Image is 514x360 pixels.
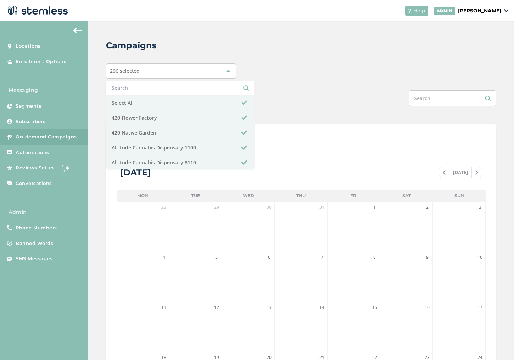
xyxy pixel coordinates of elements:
[106,125,254,140] li: 420 Native Garden
[408,9,412,13] img: icon-help-white-03924b79.svg
[371,254,378,261] span: 8
[16,43,41,50] span: Locations
[160,204,167,211] span: 28
[504,9,508,12] img: icon_down-arrow-small-66adaf34.svg
[16,149,49,156] span: Automations
[112,84,249,92] input: Search
[120,166,151,179] div: [DATE]
[16,240,53,247] span: Banned Words
[371,304,378,311] span: 15
[275,190,328,202] li: Thu
[475,170,478,175] img: icon-chevron-right-bae969c5.svg
[16,103,41,110] span: Segments
[318,304,325,311] span: 14
[73,28,82,33] img: icon-arrow-back-accent-c549486e.svg
[434,7,456,15] div: ADMIN
[476,304,484,311] span: 17
[106,110,254,125] li: 420 Flower Factory
[449,167,472,178] span: [DATE]
[16,133,77,141] span: On-demand Campaigns
[266,254,273,261] span: 6
[266,304,273,311] span: 13
[409,90,496,106] input: Search
[424,254,431,261] span: 9
[16,118,46,125] span: Subscribers
[16,255,52,262] span: SMS Messages
[476,204,484,211] span: 3
[380,190,433,202] li: Sat
[328,190,380,202] li: Fri
[318,254,325,261] span: 7
[424,304,431,311] span: 16
[213,204,220,211] span: 29
[6,4,68,18] img: logo-dark-0685b13c.svg
[16,164,54,171] span: Reviews Setup
[106,96,254,110] li: Select All
[424,204,431,211] span: 2
[222,190,275,202] li: Wed
[413,7,425,15] span: Help
[433,190,486,202] li: Sun
[169,190,222,202] li: Tue
[110,67,140,74] span: 206 selected
[213,304,220,311] span: 12
[266,204,273,211] span: 30
[213,254,220,261] span: 5
[479,326,514,360] iframe: Chat Widget
[106,155,254,170] li: Altitude Cannabis Dispensary 8110
[160,304,167,311] span: 11
[16,58,66,65] span: Enrollment Options
[106,39,157,52] h2: Campaigns
[476,254,484,261] span: 10
[443,170,446,175] img: icon-chevron-left-b8c47ebb.svg
[160,254,167,261] span: 4
[106,140,254,155] li: Altitude Cannabis Dispensary 1100
[16,180,52,187] span: Conversations
[117,190,169,202] li: Mon
[16,224,57,231] span: Phone Numbers
[458,7,501,15] p: [PERSON_NAME]
[371,204,378,211] span: 1
[59,161,73,175] img: glitter-stars-b7820f95.gif
[318,204,325,211] span: 31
